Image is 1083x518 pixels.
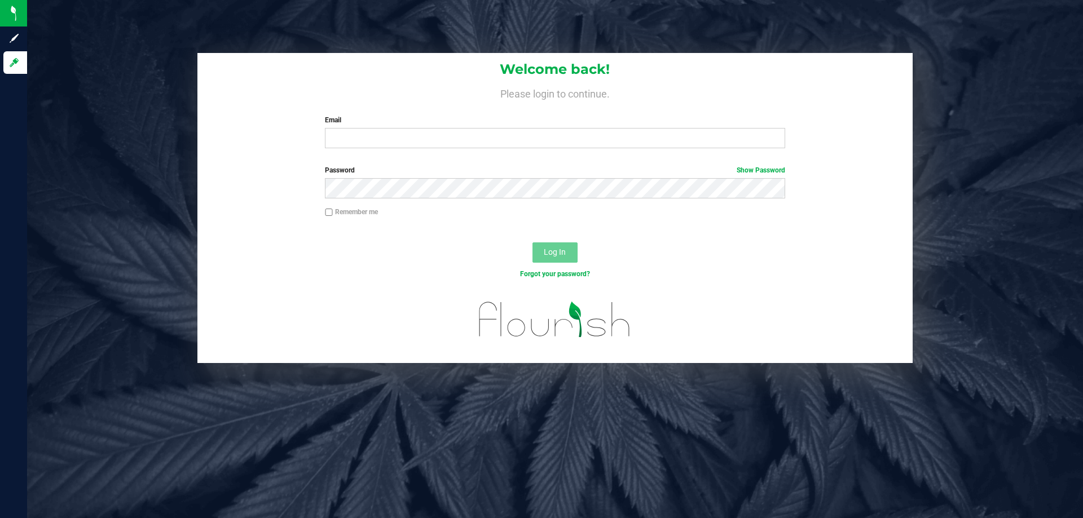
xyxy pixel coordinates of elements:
[544,247,566,256] span: Log In
[465,291,644,348] img: flourish_logo.svg
[737,166,785,174] a: Show Password
[8,57,20,68] inline-svg: Log in
[8,33,20,44] inline-svg: Sign up
[325,207,378,217] label: Remember me
[325,166,355,174] span: Password
[325,209,333,216] input: Remember me
[520,270,590,278] a: Forgot your password?
[197,86,913,99] h4: Please login to continue.
[532,242,578,263] button: Log In
[325,115,785,125] label: Email
[197,62,913,77] h1: Welcome back!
